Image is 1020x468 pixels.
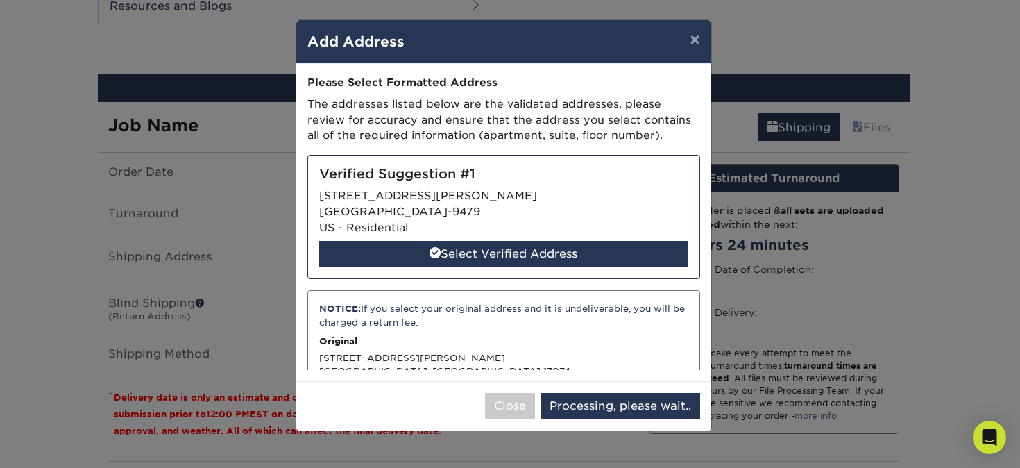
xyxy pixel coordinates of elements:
p: The addresses listed below are the validated addresses, please review for accuracy and ensure tha... [307,97,700,144]
div: Please Select Formatted Address [307,75,700,91]
h5: Verified Suggestion #1 [319,167,688,183]
div: Open Intercom Messenger [973,421,1006,454]
p: Original [319,335,688,348]
button: × [679,20,711,59]
div: [STREET_ADDRESS][PERSON_NAME] [GEOGRAPHIC_DATA]-9479 US - Residential [307,155,700,279]
div: [STREET_ADDRESS][PERSON_NAME] [GEOGRAPHIC_DATA], [GEOGRAPHIC_DATA] 17074 US [307,290,700,435]
button: Processing, please wait.. [541,393,700,419]
div: If you select your original address and it is undeliverable, you will be charged a return fee. [319,302,688,329]
div: Select Verified Address [319,241,688,267]
button: Close [485,393,535,419]
strong: NOTICE: [319,303,361,314]
h4: Add Address [307,31,700,52]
